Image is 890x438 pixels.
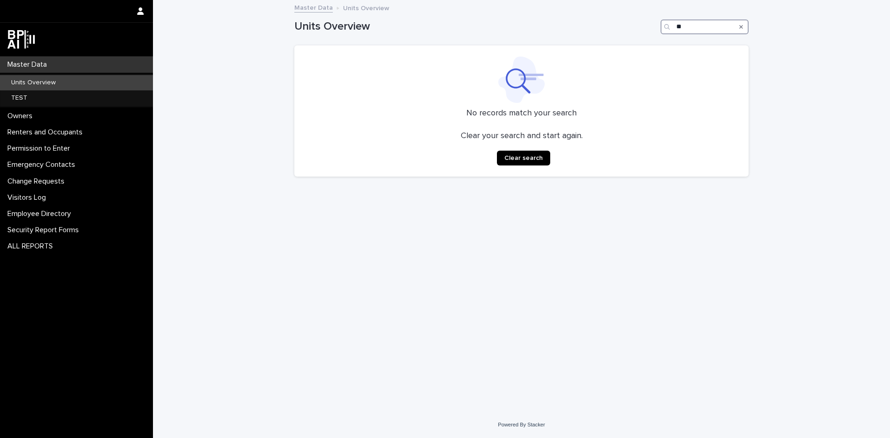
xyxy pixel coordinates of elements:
[4,60,54,69] p: Master Data
[504,155,543,161] span: Clear search
[498,422,545,427] a: Powered By Stacker
[343,2,389,13] p: Units Overview
[4,160,83,169] p: Emergency Contacts
[4,112,40,121] p: Owners
[305,108,737,119] p: No records match your search
[294,2,333,13] a: Master Data
[4,94,35,102] p: TEST
[497,151,550,165] button: Clear search
[4,177,72,186] p: Change Requests
[461,131,583,141] p: Clear your search and start again.
[661,19,749,34] input: Search
[4,128,90,137] p: Renters and Occupants
[4,226,86,235] p: Security Report Forms
[4,242,60,251] p: ALL REPORTS
[4,209,78,218] p: Employee Directory
[7,30,35,49] img: dwgmcNfxSF6WIOOXiGgu
[4,79,63,87] p: Units Overview
[4,193,53,202] p: Visitors Log
[294,20,657,33] h1: Units Overview
[4,144,77,153] p: Permission to Enter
